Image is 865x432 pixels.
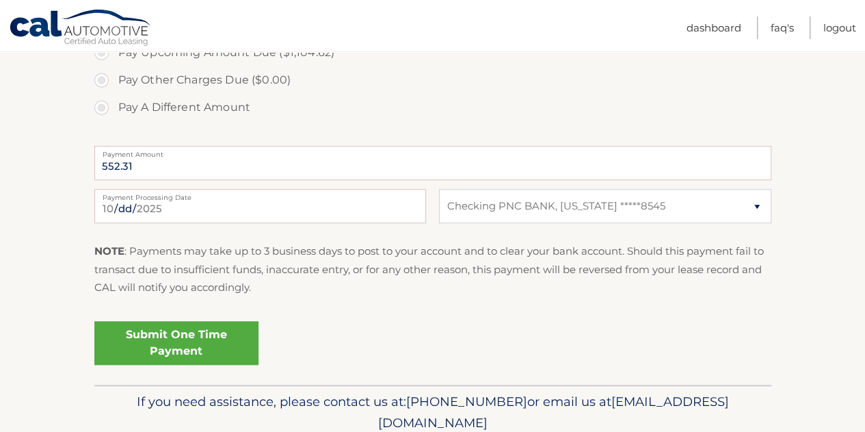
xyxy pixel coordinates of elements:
[823,16,856,39] a: Logout
[94,189,426,200] label: Payment Processing Date
[94,146,771,157] label: Payment Amount
[94,189,426,223] input: Payment Date
[94,244,124,257] strong: NOTE
[94,66,771,94] label: Pay Other Charges Due ($0.00)
[94,94,771,121] label: Pay A Different Amount
[94,39,771,66] label: Pay Upcoming Amount Due ($1,104.62)
[687,16,741,39] a: Dashboard
[94,321,258,365] a: Submit One Time Payment
[771,16,794,39] a: FAQ's
[406,394,527,409] span: [PHONE_NUMBER]
[94,146,771,180] input: Payment Amount
[94,242,771,296] p: : Payments may take up to 3 business days to post to your account and to clear your bank account....
[9,9,152,49] a: Cal Automotive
